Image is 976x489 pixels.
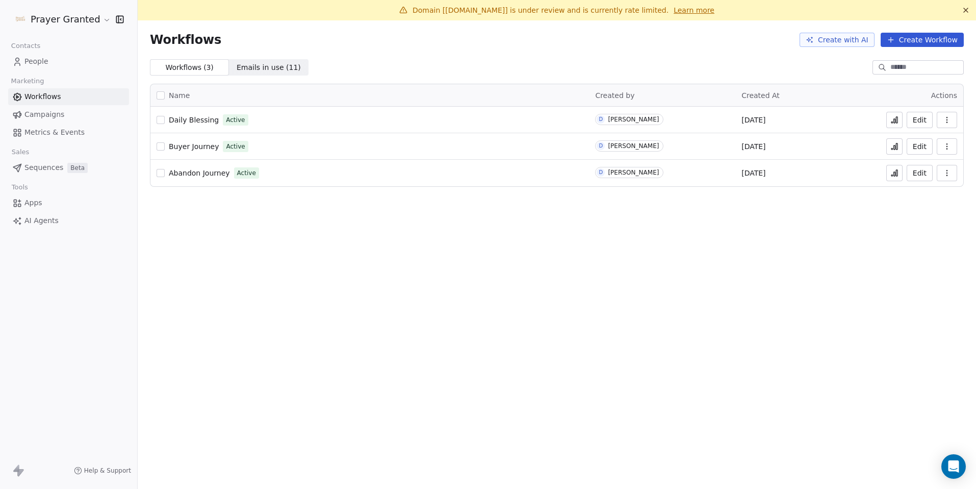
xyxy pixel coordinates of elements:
span: Apps [24,198,42,208]
div: D [599,168,603,177]
span: Name [169,90,190,101]
span: Marketing [7,74,48,89]
button: Prayer Granted [12,11,109,28]
div: D [599,142,603,150]
button: Edit [907,112,933,128]
a: Abandon Journey [169,168,230,178]
span: [DATE] [741,141,765,152]
button: Edit [907,165,933,181]
span: People [24,56,48,67]
a: Workflows [8,88,129,105]
span: Created At [741,91,780,100]
a: SequencesBeta [8,159,129,176]
div: [PERSON_NAME] [608,169,659,176]
span: Prayer Granted [31,13,100,26]
span: Domain [[DOMAIN_NAME]] is under review and is currently rate limited. [413,6,669,14]
span: Metrics & Events [24,127,85,138]
span: Actions [931,91,957,100]
a: Metrics & Events [8,124,129,141]
a: Apps [8,194,129,211]
span: Campaigns [24,109,64,120]
div: [PERSON_NAME] [608,142,659,150]
span: Contacts [7,38,45,54]
span: Sequences [24,162,63,173]
span: Created by [595,91,634,100]
span: [DATE] [741,115,765,125]
span: Daily Blessing [169,116,219,124]
span: Sales [7,144,34,160]
span: Active [237,168,256,178]
a: Campaigns [8,106,129,123]
img: FB-Logo.png [14,13,27,26]
button: Edit [907,138,933,155]
a: AI Agents [8,212,129,229]
span: Workflows [24,91,61,102]
button: Create with AI [800,33,875,47]
a: People [8,53,129,70]
div: Open Intercom Messenger [941,454,966,479]
span: [DATE] [741,168,765,178]
span: Emails in use ( 11 ) [237,62,301,73]
span: Buyer Journey [169,142,219,151]
span: Active [226,115,245,125]
div: D [599,115,603,124]
span: Active [226,142,245,151]
a: Learn more [674,5,714,15]
button: Create Workflow [881,33,964,47]
span: Beta [67,163,88,173]
span: Help & Support [84,467,131,475]
a: Buyer Journey [169,141,219,152]
a: Help & Support [74,467,131,475]
span: Tools [7,180,32,195]
span: AI Agents [24,215,59,226]
a: Daily Blessing [169,115,219,125]
span: Workflows [150,33,221,47]
div: [PERSON_NAME] [608,116,659,123]
span: Abandon Journey [169,169,230,177]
